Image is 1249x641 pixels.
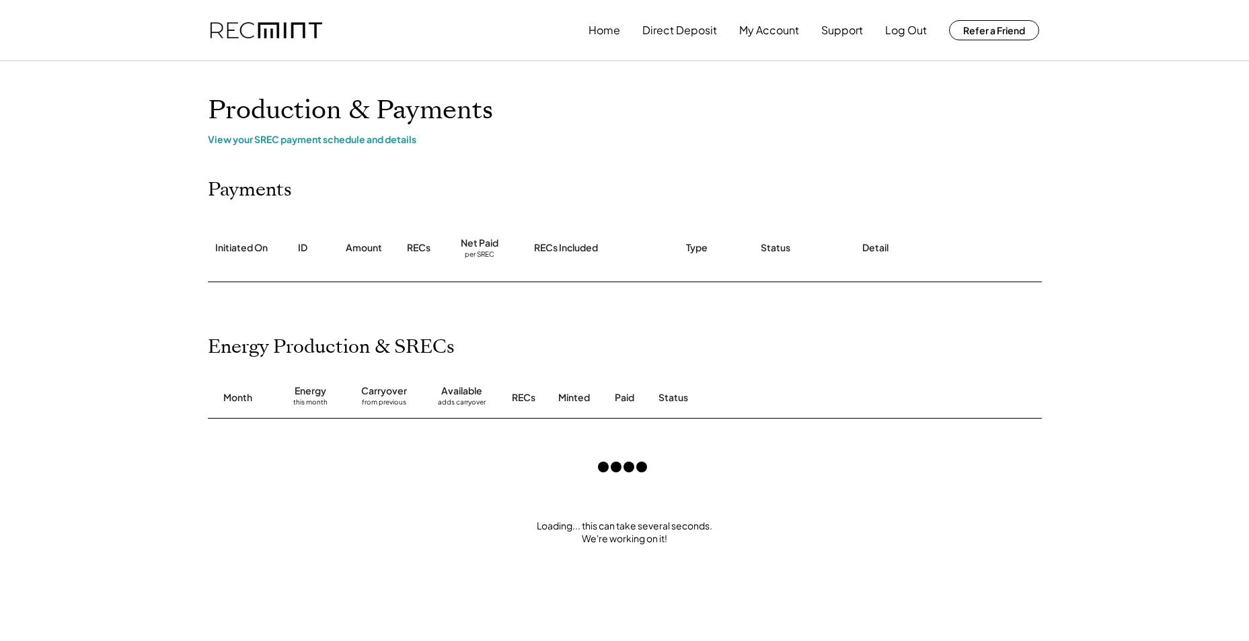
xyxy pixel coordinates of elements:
div: Detail [862,241,888,255]
img: recmint-logotype%403x.png [211,22,322,39]
div: this month [293,398,328,411]
div: View your SREC payment schedule and details [208,133,1042,145]
div: from previous [362,398,406,411]
button: My Account [739,17,799,44]
div: Energy [295,384,326,398]
div: Amount [346,241,382,255]
div: per SREC [465,250,494,260]
div: Initiated On [215,241,268,255]
div: Available [441,384,482,398]
button: Log Out [885,17,927,44]
button: Home [589,17,620,44]
div: Net Paid [461,237,498,250]
div: Carryover [361,384,407,398]
div: Status [761,241,790,255]
div: Loading... this can take several seconds. We're working on it! [194,519,1055,546]
div: RECs [512,391,535,404]
div: adds carryover [438,398,486,411]
button: Refer a Friend [949,20,1039,40]
div: Month [223,391,252,404]
div: Status [658,391,887,404]
div: Type [686,241,708,255]
h1: Production & Payments [208,95,1042,126]
div: RECs [407,241,430,255]
button: Support [821,17,863,44]
h2: Payments [208,179,292,202]
h2: Energy Production & SRECs [208,336,455,359]
div: RECs Included [534,241,598,255]
button: Direct Deposit [642,17,717,44]
div: Paid [615,391,634,404]
div: ID [298,241,307,255]
div: Minted [558,391,590,404]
